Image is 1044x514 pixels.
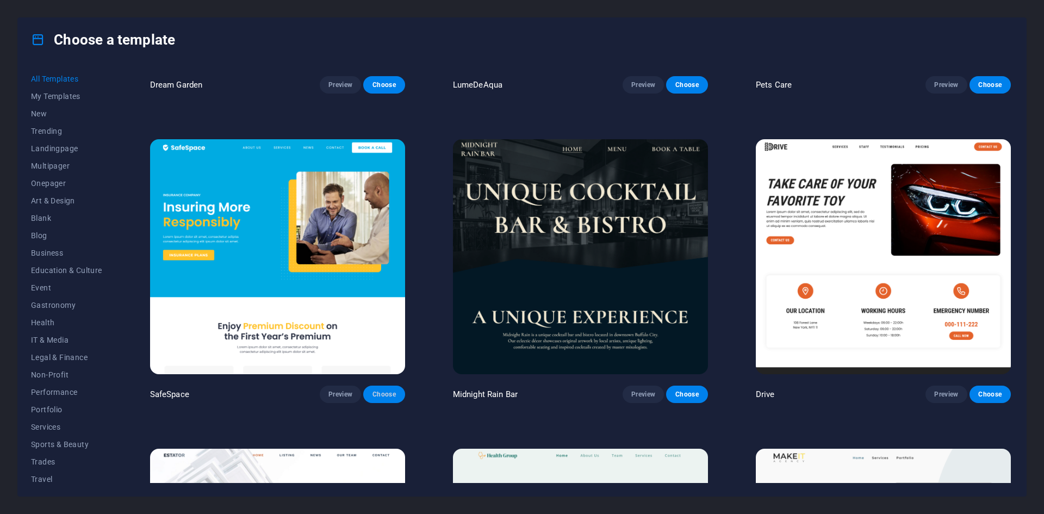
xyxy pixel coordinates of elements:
[31,475,102,484] span: Travel
[31,122,102,140] button: Trending
[31,109,102,118] span: New
[328,390,352,399] span: Preview
[31,383,102,401] button: Performance
[623,76,664,94] button: Preview
[31,283,102,292] span: Event
[934,390,958,399] span: Preview
[372,390,396,399] span: Choose
[31,31,175,48] h4: Choose a template
[675,80,699,89] span: Choose
[31,405,102,414] span: Portfolio
[150,139,405,374] img: SafeSpace
[31,175,102,192] button: Onepager
[31,370,102,379] span: Non-Profit
[453,79,502,90] p: LumeDeAqua
[31,249,102,257] span: Business
[31,401,102,418] button: Portfolio
[31,457,102,466] span: Trades
[978,390,1002,399] span: Choose
[675,390,699,399] span: Choose
[31,336,102,344] span: IT & Media
[453,139,708,374] img: Midnight Rain Bar
[372,80,396,89] span: Choose
[31,301,102,309] span: Gastronomy
[31,453,102,470] button: Trades
[31,75,102,83] span: All Templates
[756,79,792,90] p: Pets Care
[363,76,405,94] button: Choose
[31,470,102,488] button: Travel
[31,196,102,205] span: Art & Design
[320,386,361,403] button: Preview
[31,179,102,188] span: Onepager
[31,423,102,431] span: Services
[328,80,352,89] span: Preview
[31,127,102,135] span: Trending
[363,386,405,403] button: Choose
[970,76,1011,94] button: Choose
[31,349,102,366] button: Legal & Finance
[31,262,102,279] button: Education & Culture
[970,386,1011,403] button: Choose
[31,244,102,262] button: Business
[31,318,102,327] span: Health
[31,418,102,436] button: Services
[623,386,664,403] button: Preview
[31,314,102,331] button: Health
[31,88,102,105] button: My Templates
[31,436,102,453] button: Sports & Beauty
[320,76,361,94] button: Preview
[31,140,102,157] button: Landingpage
[666,76,707,94] button: Choose
[31,440,102,449] span: Sports & Beauty
[150,79,203,90] p: Dream Garden
[631,390,655,399] span: Preview
[631,80,655,89] span: Preview
[925,386,967,403] button: Preview
[31,144,102,153] span: Landingpage
[31,266,102,275] span: Education & Culture
[31,209,102,227] button: Blank
[31,353,102,362] span: Legal & Finance
[31,296,102,314] button: Gastronomy
[31,162,102,170] span: Multipager
[31,366,102,383] button: Non-Profit
[978,80,1002,89] span: Choose
[31,214,102,222] span: Blank
[31,227,102,244] button: Blog
[31,70,102,88] button: All Templates
[31,192,102,209] button: Art & Design
[666,386,707,403] button: Choose
[31,157,102,175] button: Multipager
[31,331,102,349] button: IT & Media
[31,231,102,240] span: Blog
[150,389,189,400] p: SafeSpace
[925,76,967,94] button: Preview
[453,389,518,400] p: Midnight Rain Bar
[31,388,102,397] span: Performance
[31,92,102,101] span: My Templates
[31,279,102,296] button: Event
[756,389,775,400] p: Drive
[31,105,102,122] button: New
[756,139,1011,374] img: Drive
[934,80,958,89] span: Preview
